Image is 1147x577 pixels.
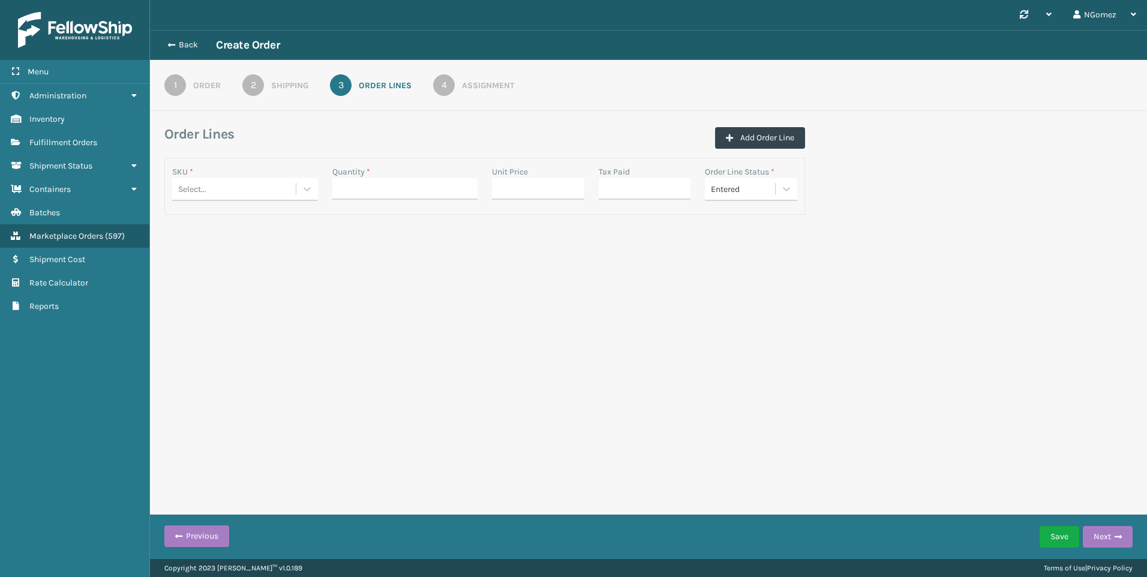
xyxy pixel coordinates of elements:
[29,114,65,124] span: Inventory
[29,137,97,148] span: Fulfillment Orders
[28,67,49,77] span: Menu
[705,166,774,178] label: Order Line Status
[29,254,85,265] span: Shipment Cost
[29,301,59,311] span: Reports
[359,79,412,92] div: Order Lines
[433,74,455,96] div: 4
[29,208,60,218] span: Batches
[332,166,370,178] label: Quantity
[1040,526,1079,548] button: Save
[242,74,264,96] div: 2
[164,125,235,143] h3: Order Lines
[1044,564,1085,572] a: Terms of Use
[29,91,86,101] span: Administration
[1087,564,1133,572] a: Privacy Policy
[271,79,308,92] div: Shipping
[29,184,71,194] span: Containers
[161,40,216,50] button: Back
[1044,559,1133,577] div: |
[164,525,229,547] button: Previous
[29,231,103,241] span: Marketplace Orders
[193,79,221,92] div: Order
[105,231,125,241] span: ( 597 )
[29,278,88,288] span: Rate Calculator
[492,166,528,178] label: Unit Price
[172,166,193,178] label: SKU
[1083,526,1133,548] button: Next
[330,74,352,96] div: 3
[462,79,514,92] div: Assignment
[715,127,805,149] button: Add Order Line
[29,161,92,171] span: Shipment Status
[599,166,630,178] label: Tax Paid
[711,183,776,196] div: Entered
[178,183,206,196] div: Select...
[164,74,186,96] div: 1
[164,559,302,577] p: Copyright 2023 [PERSON_NAME]™ v 1.0.189
[18,12,132,48] img: logo
[216,38,280,52] h3: Create Order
